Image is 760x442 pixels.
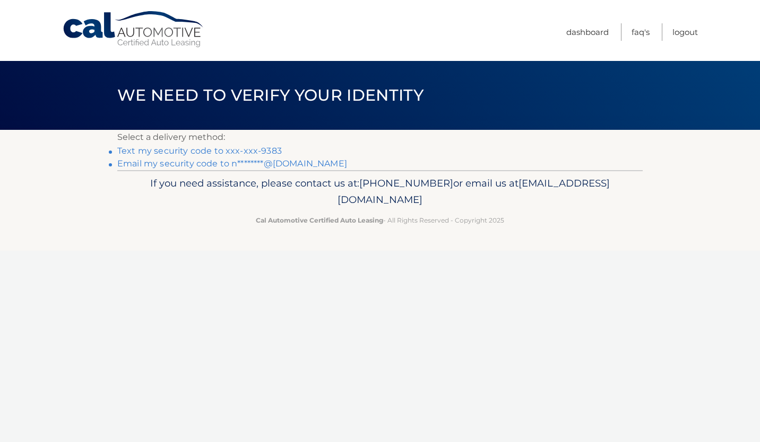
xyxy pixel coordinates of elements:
a: Dashboard [566,23,609,41]
strong: Cal Automotive Certified Auto Leasing [256,216,383,224]
p: If you need assistance, please contact us at: or email us at [124,175,636,209]
a: Text my security code to xxx-xxx-9383 [117,146,282,156]
a: Logout [672,23,698,41]
p: Select a delivery method: [117,130,643,145]
a: Email my security code to n********@[DOMAIN_NAME] [117,158,347,169]
p: - All Rights Reserved - Copyright 2025 [124,215,636,226]
span: [PHONE_NUMBER] [359,177,453,189]
a: Cal Automotive [62,11,205,48]
a: FAQ's [632,23,650,41]
span: We need to verify your identity [117,85,424,105]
